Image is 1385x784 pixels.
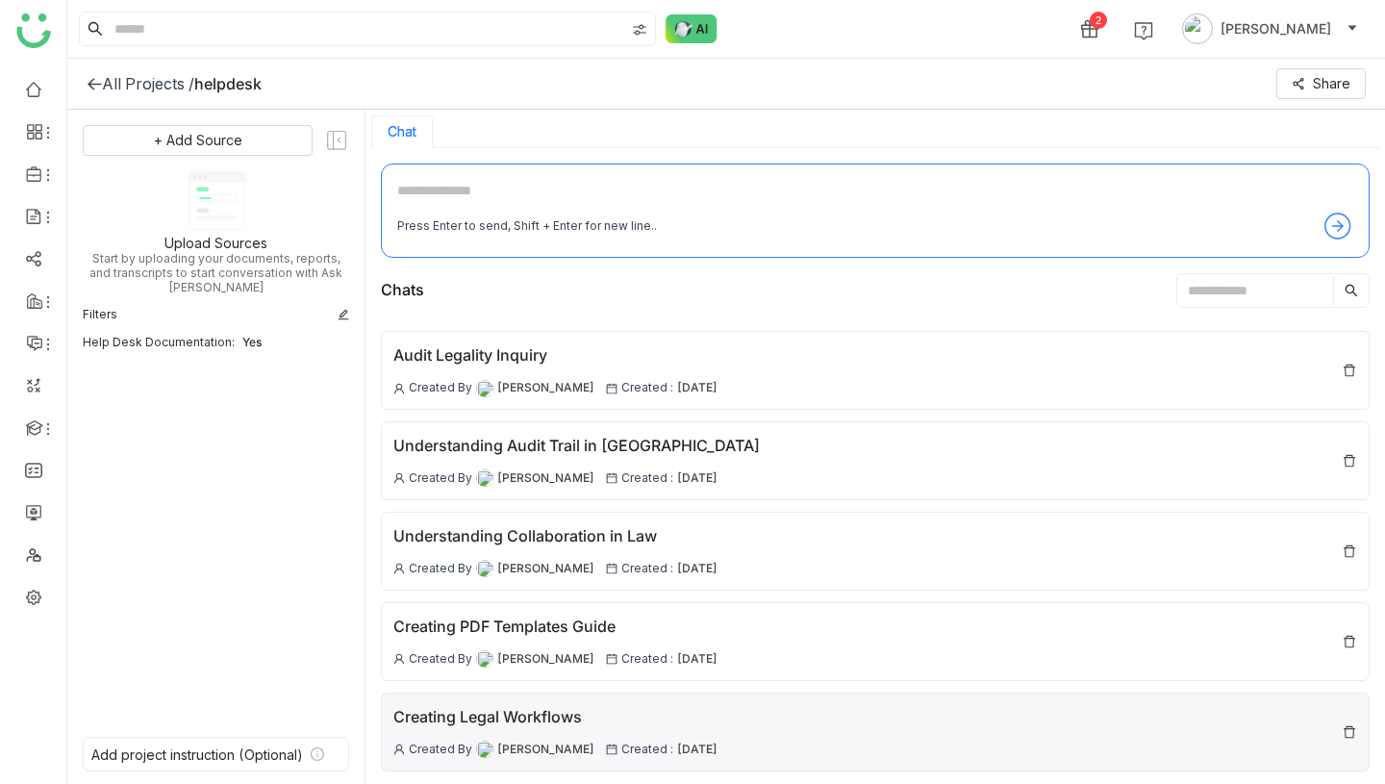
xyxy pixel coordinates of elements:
[91,746,303,763] div: Add project instruction (Optional)
[409,379,472,397] span: Created By
[393,524,718,548] div: Understanding Collaboration in Law
[1342,544,1357,559] img: delete.svg
[677,469,718,488] span: [DATE]
[497,379,594,397] span: [PERSON_NAME]
[497,469,594,488] span: [PERSON_NAME]
[409,560,472,578] span: Created By
[154,130,242,151] span: + Add Source
[83,335,235,349] div: Help Desk Documentation:
[164,235,267,251] div: Upload Sources
[1313,73,1350,94] span: Share
[1221,18,1331,39] span: [PERSON_NAME]
[1134,21,1153,40] img: help.svg
[476,469,493,487] img: 614311cd187b40350527aed2
[666,14,718,43] img: ask-buddy-normal.svg
[621,379,673,397] span: Created :
[677,650,718,669] span: [DATE]
[242,335,349,349] div: Yes
[621,560,673,578] span: Created :
[677,379,718,397] span: [DATE]
[102,74,194,93] div: All Projects /
[476,741,493,758] img: 614311cd187b40350527aed2
[1276,68,1366,99] button: Share
[1342,634,1357,649] img: delete.svg
[393,343,718,367] div: Audit Legality Inquiry
[476,560,493,577] img: 614311cd187b40350527aed2
[621,741,673,759] span: Created :
[632,22,647,38] img: search-type.svg
[1342,724,1357,740] img: delete.svg
[476,650,493,668] img: 614311cd187b40350527aed2
[1342,363,1357,378] img: delete.svg
[397,217,657,236] div: Press Enter to send, Shift + Enter for new line..
[388,124,416,139] button: Chat
[409,650,472,669] span: Created By
[1342,453,1357,468] img: delete.svg
[409,741,472,759] span: Created By
[677,560,718,578] span: [DATE]
[621,469,673,488] span: Created :
[621,650,673,669] span: Created :
[16,13,51,48] img: logo
[1178,13,1362,44] button: [PERSON_NAME]
[476,380,493,397] img: 614311cd187b40350527aed2
[83,306,117,323] div: Filters
[1090,12,1107,29] div: 2
[393,705,718,729] div: Creating Legal Workflows
[83,125,313,156] button: + Add Source
[409,469,472,488] span: Created By
[497,560,594,578] span: [PERSON_NAME]
[194,74,262,93] div: helpdesk
[1182,13,1213,44] img: avatar
[677,741,718,759] span: [DATE]
[497,650,594,669] span: [PERSON_NAME]
[381,278,424,302] div: Chats
[83,251,349,294] div: Start by uploading your documents, reports, and transcripts to start conversation with Ask [PERSO...
[393,615,718,639] div: Creating PDF Templates Guide
[393,434,760,458] div: Understanding Audit Trail in [GEOGRAPHIC_DATA]
[497,741,594,759] span: [PERSON_NAME]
